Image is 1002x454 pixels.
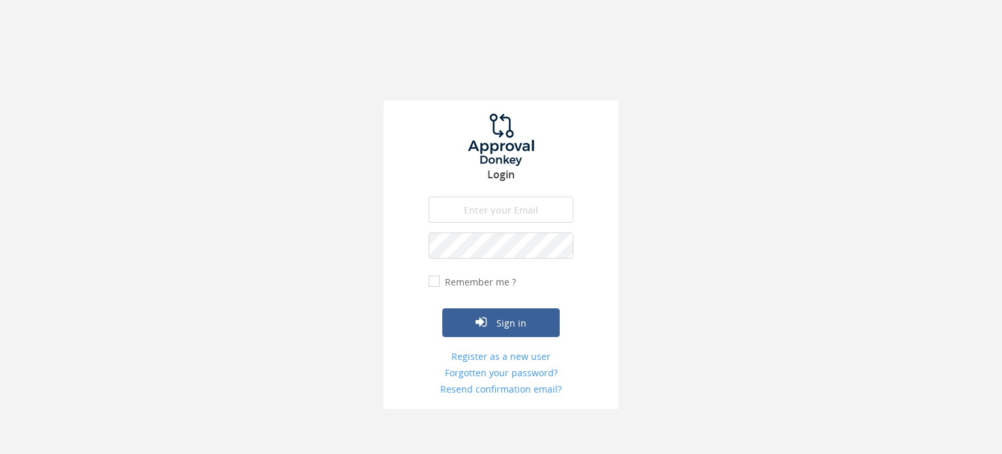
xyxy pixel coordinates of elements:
a: Register as a new user [429,350,573,363]
a: Resend confirmation email? [429,383,573,396]
img: logo.png [452,114,550,166]
input: Enter your Email [429,197,573,223]
label: Remember me ? [442,276,516,289]
button: Sign in [442,308,560,337]
a: Forgotten your password? [429,366,573,380]
h3: Login [384,169,618,181]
